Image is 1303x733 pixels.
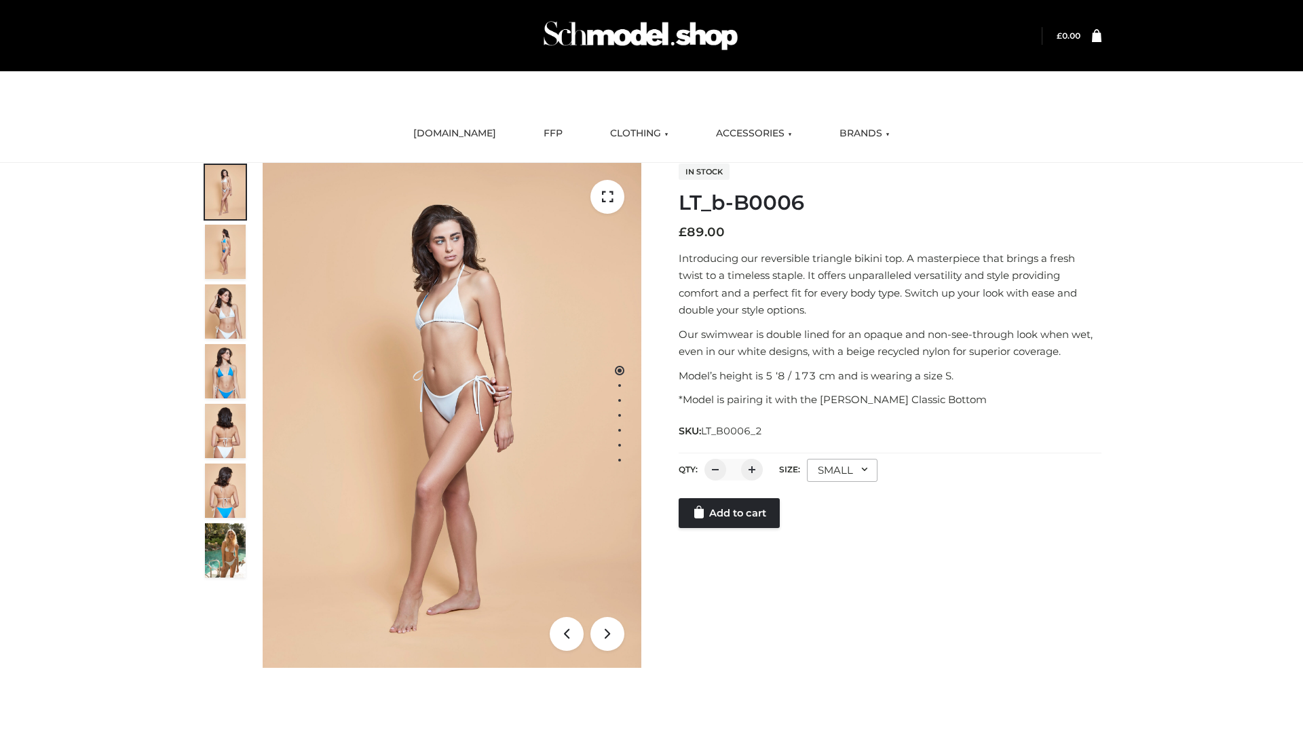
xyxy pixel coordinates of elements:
[679,367,1101,385] p: Model’s height is 5 ‘8 / 173 cm and is wearing a size S.
[679,164,730,180] span: In stock
[679,250,1101,319] p: Introducing our reversible triangle bikini top. A masterpiece that brings a fresh twist to a time...
[533,119,573,149] a: FFP
[701,425,762,437] span: LT_B0006_2
[205,344,246,398] img: ArielClassicBikiniTop_CloudNine_AzureSky_OW114ECO_4-scaled.jpg
[679,225,725,240] bdi: 89.00
[263,163,641,668] img: LT_b-B0006
[679,464,698,474] label: QTY:
[539,9,742,62] img: Schmodel Admin 964
[679,423,763,439] span: SKU:
[679,498,780,528] a: Add to cart
[205,464,246,518] img: ArielClassicBikiniTop_CloudNine_AzureSky_OW114ECO_8-scaled.jpg
[600,119,679,149] a: CLOTHING
[205,165,246,219] img: ArielClassicBikiniTop_CloudNine_AzureSky_OW114ECO_1-scaled.jpg
[205,523,246,578] img: Arieltop_CloudNine_AzureSky2.jpg
[205,404,246,458] img: ArielClassicBikiniTop_CloudNine_AzureSky_OW114ECO_7-scaled.jpg
[779,464,800,474] label: Size:
[403,119,506,149] a: [DOMAIN_NAME]
[679,225,687,240] span: £
[829,119,900,149] a: BRANDS
[1057,31,1062,41] span: £
[1057,31,1080,41] a: £0.00
[1057,31,1080,41] bdi: 0.00
[807,459,877,482] div: SMALL
[205,225,246,279] img: ArielClassicBikiniTop_CloudNine_AzureSky_OW114ECO_2-scaled.jpg
[679,191,1101,215] h1: LT_b-B0006
[706,119,802,149] a: ACCESSORIES
[205,284,246,339] img: ArielClassicBikiniTop_CloudNine_AzureSky_OW114ECO_3-scaled.jpg
[679,391,1101,409] p: *Model is pairing it with the [PERSON_NAME] Classic Bottom
[679,326,1101,360] p: Our swimwear is double lined for an opaque and non-see-through look when wet, even in our white d...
